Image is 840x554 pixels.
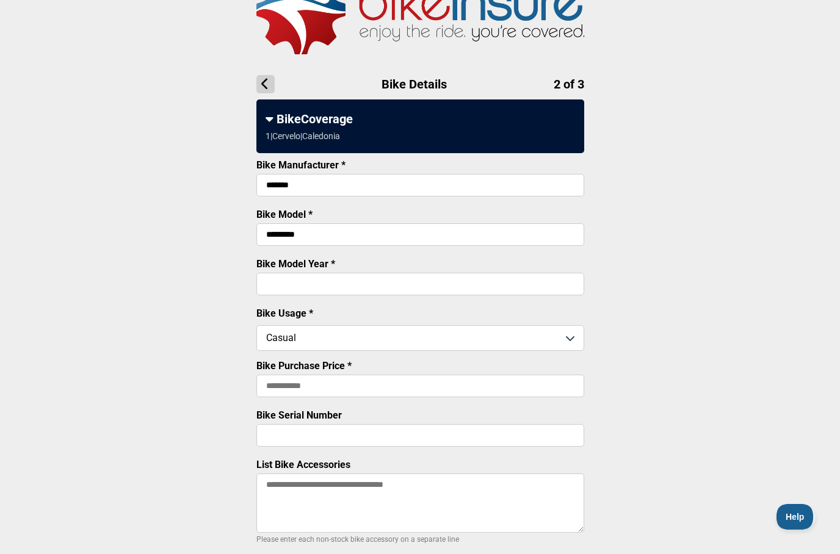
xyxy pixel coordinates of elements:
div: 1 | Cervelo | Caledonia [266,131,340,141]
span: 2 of 3 [554,77,584,92]
label: Bike Model * [256,209,313,220]
label: Bike Usage * [256,308,313,319]
label: Bike Model Year * [256,258,335,270]
div: BikeCoverage [266,112,575,126]
label: Bike Serial Number [256,409,342,421]
label: Bike Manufacturer * [256,159,346,171]
iframe: Toggle Customer Support [777,504,816,530]
h1: Bike Details [256,75,584,93]
p: Please enter each non-stock bike accessory on a separate line [256,532,584,547]
label: List Bike Accessories [256,459,350,470]
label: Bike Purchase Price * [256,360,352,372]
